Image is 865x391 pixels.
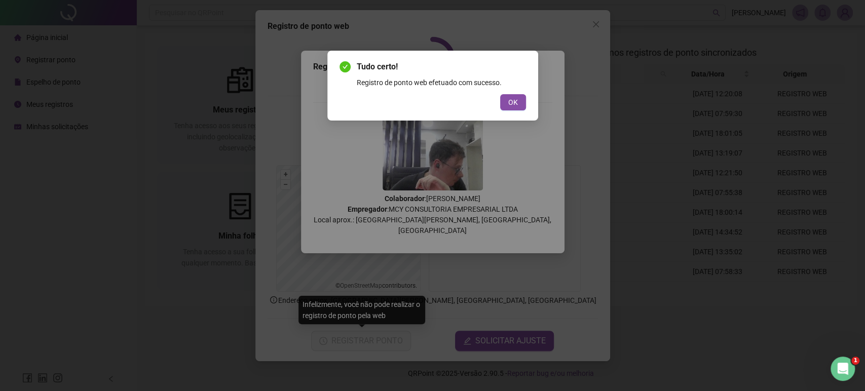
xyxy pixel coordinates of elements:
[851,357,859,365] span: 1
[340,61,351,72] span: check-circle
[831,357,855,381] iframe: Intercom live chat
[500,94,526,110] button: OK
[357,61,526,73] span: Tudo certo!
[357,77,526,88] div: Registro de ponto web efetuado com sucesso.
[508,97,518,108] span: OK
